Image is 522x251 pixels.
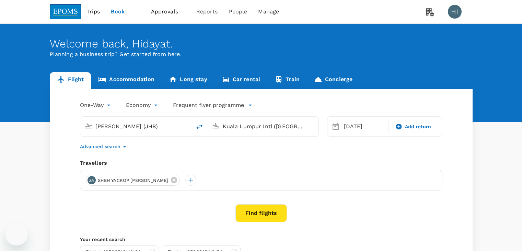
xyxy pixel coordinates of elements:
[223,121,304,132] input: Going to
[50,37,473,50] div: Welcome back , Hidayat .
[126,100,159,111] div: Economy
[5,223,27,245] iframe: Button to launch messaging window
[80,143,120,150] p: Advanced search
[196,8,218,16] span: Reports
[448,5,462,19] div: HI
[86,175,180,186] div: SASHEH YACKOP [PERSON_NAME]
[151,8,185,16] span: Approvals
[307,72,360,89] a: Concierge
[214,72,268,89] a: Car rental
[50,4,81,19] img: EPOMS SDN BHD
[88,176,96,184] div: SA
[94,177,173,184] span: SHEH YACKOP [PERSON_NAME]
[314,125,315,127] button: Open
[258,8,279,16] span: Manage
[186,125,188,127] button: Open
[405,123,431,130] span: Add return
[80,159,442,167] div: Travellers
[173,101,244,109] p: Frequent flyer programme
[267,72,307,89] a: Train
[80,142,129,151] button: Advanced search
[235,204,287,222] button: Find flights
[80,100,112,111] div: One-Way
[162,72,214,89] a: Long stay
[50,50,473,58] p: Planning a business trip? Get started from here.
[341,120,387,133] div: [DATE]
[50,72,91,89] a: Flight
[191,119,208,135] button: delete
[95,121,177,132] input: Depart from
[229,8,247,16] span: People
[173,101,252,109] button: Frequent flyer programme
[111,8,125,16] span: Book
[91,72,162,89] a: Accommodation
[80,236,442,243] p: Your recent search
[86,8,100,16] span: Trips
